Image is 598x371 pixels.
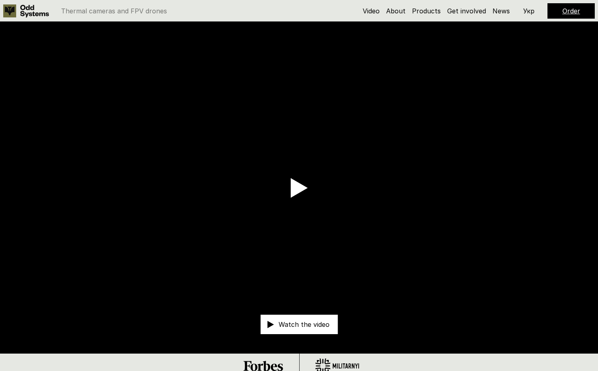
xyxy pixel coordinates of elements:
[447,7,486,15] a: Get involved
[562,7,580,15] a: Order
[412,7,441,15] a: Products
[523,8,535,14] p: Укр
[492,7,510,15] a: News
[386,7,406,15] a: About
[61,8,167,14] p: Thermal cameras and FPV drones
[363,7,380,15] a: Video
[279,322,330,328] p: Watch the video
